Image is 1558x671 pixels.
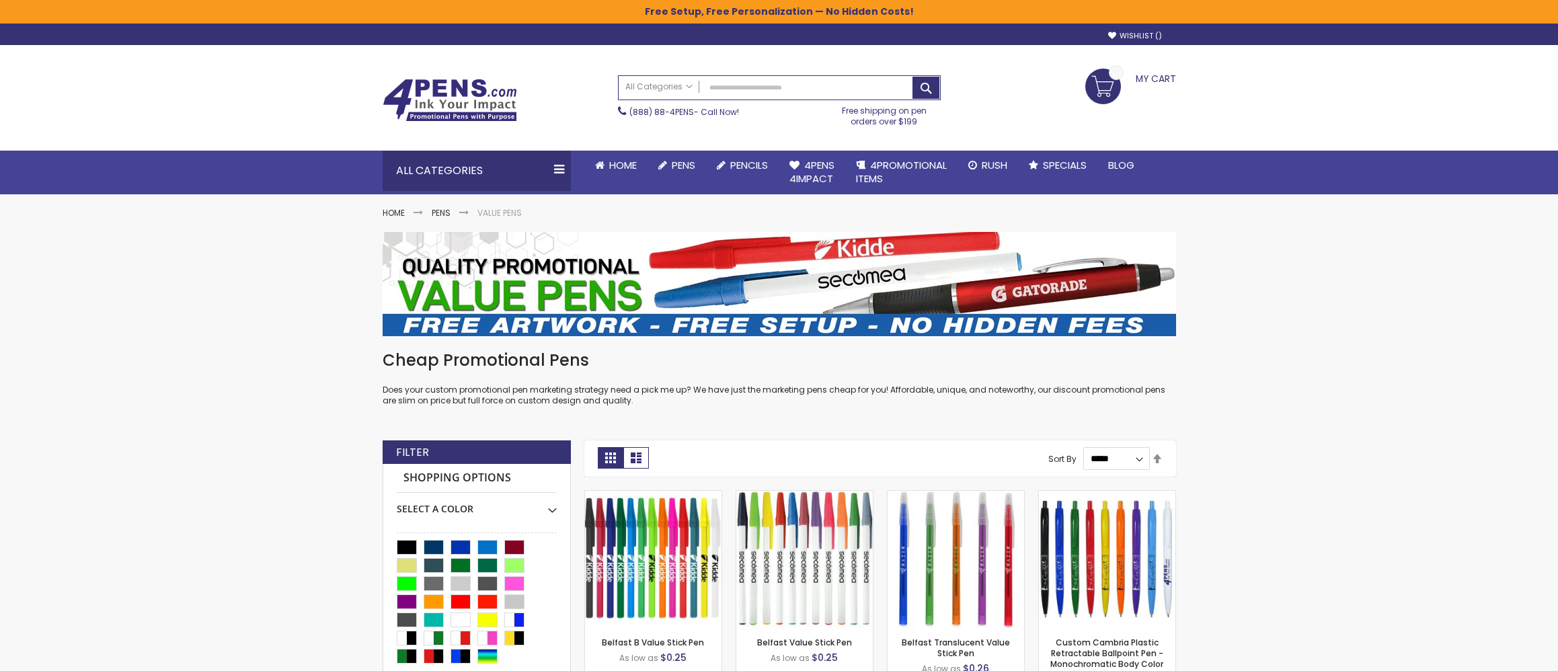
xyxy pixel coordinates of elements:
[958,151,1018,180] a: Rush
[619,652,658,664] span: As low as
[1043,158,1087,172] span: Specials
[888,490,1024,502] a: Belfast Translucent Value Stick Pen
[397,464,557,493] strong: Shopping Options
[1050,637,1163,670] a: Custom Cambria Plastic Retractable Ballpoint Pen - Monochromatic Body Color
[828,100,941,127] div: Free shipping on pen orders over $199
[706,151,779,180] a: Pencils
[1018,151,1097,180] a: Specials
[757,637,852,648] a: Belfast Value Stick Pen
[1108,31,1162,41] a: Wishlist
[736,491,873,627] img: Belfast Value Stick Pen
[584,151,648,180] a: Home
[902,637,1010,659] a: Belfast Translucent Value Stick Pen
[585,491,722,627] img: Belfast B Value Stick Pen
[812,651,838,664] span: $0.25
[383,79,517,122] img: 4Pens Custom Pens and Promotional Products
[845,151,958,194] a: 4PROMOTIONALITEMS
[1097,151,1145,180] a: Blog
[598,447,623,469] strong: Grid
[736,490,873,502] a: Belfast Value Stick Pen
[397,493,557,516] div: Select A Color
[730,158,768,172] span: Pencils
[619,76,699,98] a: All Categories
[856,158,947,186] span: 4PROMOTIONAL ITEMS
[383,350,1176,407] div: Does your custom promotional pen marketing strategy need a pick me up? We have just the marketing...
[982,158,1007,172] span: Rush
[660,651,687,664] span: $0.25
[625,81,693,92] span: All Categories
[609,158,637,172] span: Home
[396,445,429,460] strong: Filter
[383,207,405,219] a: Home
[1039,490,1175,502] a: Custom Cambria Plastic Retractable Ballpoint Pen - Monochromatic Body Color
[383,350,1176,371] h1: Cheap Promotional Pens
[789,158,834,186] span: 4Pens 4impact
[602,637,704,648] a: Belfast B Value Stick Pen
[477,207,522,219] strong: Value Pens
[629,106,739,118] span: - Call Now!
[585,490,722,502] a: Belfast B Value Stick Pen
[383,232,1176,336] img: Value Pens
[771,652,810,664] span: As low as
[672,158,695,172] span: Pens
[1039,491,1175,627] img: Custom Cambria Plastic Retractable Ballpoint Pen - Monochromatic Body Color
[888,491,1024,627] img: Belfast Translucent Value Stick Pen
[779,151,845,194] a: 4Pens4impact
[432,207,451,219] a: Pens
[629,106,694,118] a: (888) 88-4PENS
[383,151,571,191] div: All Categories
[648,151,706,180] a: Pens
[1048,452,1077,464] label: Sort By
[1108,158,1134,172] span: Blog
